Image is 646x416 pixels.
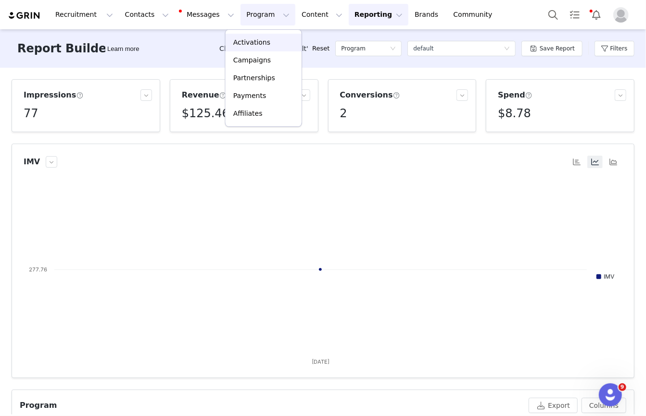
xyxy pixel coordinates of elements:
[390,46,396,52] i: icon: down
[529,398,578,413] button: Export
[29,266,47,273] text: 277.76
[448,4,503,25] a: Community
[543,4,564,25] button: Search
[105,44,141,54] div: Tooltip anchor
[233,37,270,48] p: Activations
[119,4,175,25] button: Contacts
[312,358,329,365] text: [DATE]
[349,4,408,25] button: Reporting
[296,4,348,25] button: Content
[24,156,40,168] h3: IMV
[340,89,400,101] h3: Conversions
[613,7,629,23] img: placeholder-profile.jpg
[498,105,531,122] h5: $8.78
[175,4,240,25] button: Messages
[20,400,57,411] div: Program
[521,41,583,56] button: Save Report
[604,273,614,280] text: IMV
[504,46,510,52] i: icon: down
[586,4,607,25] button: Notifications
[599,383,622,406] iframe: Intercom live chat
[564,4,585,25] a: Tasks
[595,41,634,56] button: Filters
[233,55,271,65] p: Campaigns
[182,89,227,101] h3: Revenue
[219,44,308,54] span: Changes made to 'default'
[50,4,119,25] button: Recruitment
[498,89,532,101] h3: Spend
[8,11,41,20] img: grin logo
[241,4,295,25] button: Program
[24,89,83,101] h3: Impressions
[608,7,638,23] button: Profile
[413,41,433,56] div: default
[409,4,447,25] a: Brands
[582,398,626,413] button: Columns
[312,44,329,53] a: Reset
[17,40,112,57] h3: Report Builder
[341,41,366,56] h5: Program
[233,73,275,83] p: Partnerships
[182,105,229,122] h5: $125.46
[233,91,266,101] p: Payments
[233,109,263,119] p: Affiliates
[24,105,38,122] h5: 77
[619,383,626,391] span: 9
[340,105,347,122] h5: 2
